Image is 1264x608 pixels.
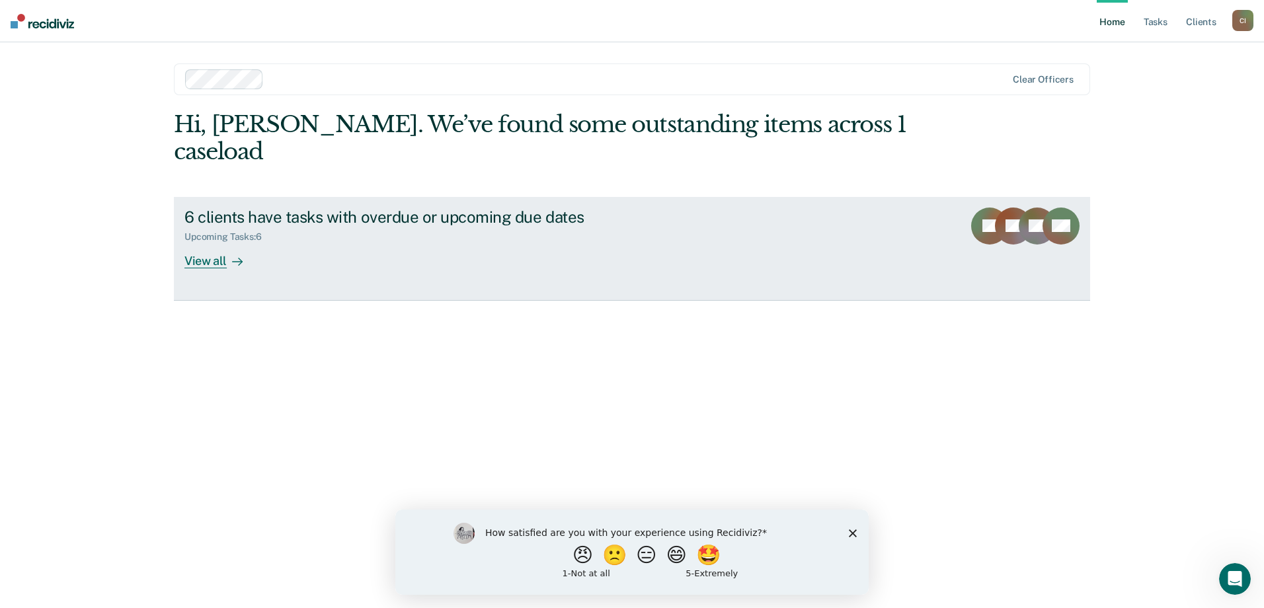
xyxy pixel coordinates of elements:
[174,197,1090,301] a: 6 clients have tasks with overdue or upcoming due datesUpcoming Tasks:6View all
[1219,563,1251,595] iframe: Intercom live chat
[184,243,258,268] div: View all
[174,111,907,165] div: Hi, [PERSON_NAME]. We’ve found some outstanding items across 1 caseload
[1232,10,1253,31] div: C I
[1013,74,1074,85] div: Clear officers
[184,208,649,227] div: 6 clients have tasks with overdue or upcoming due dates
[395,510,869,595] iframe: Survey by Kim from Recidiviz
[184,231,272,243] div: Upcoming Tasks : 6
[1232,10,1253,31] button: CI
[11,14,74,28] img: Recidiviz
